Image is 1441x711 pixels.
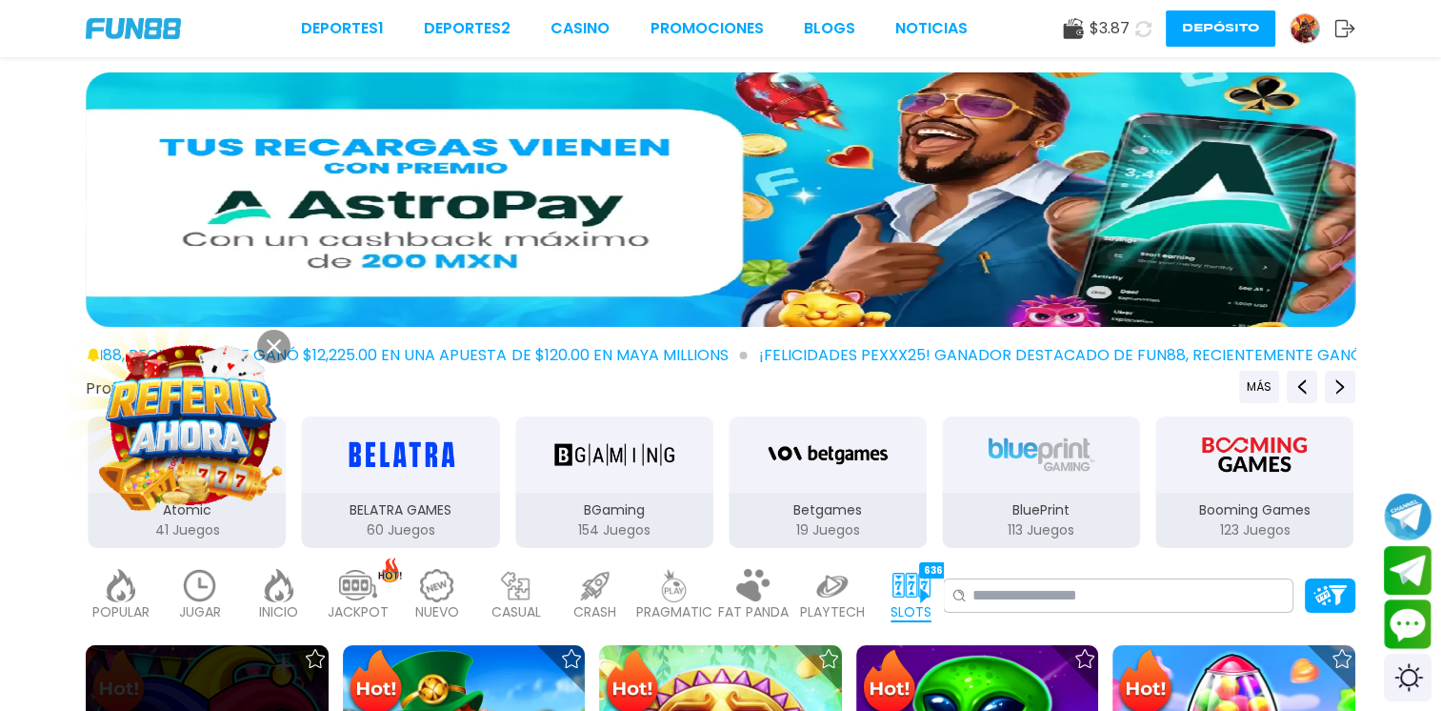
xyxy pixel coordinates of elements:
button: BluePrint [934,415,1148,550]
img: hot [378,558,402,583]
img: fat_panda_light.webp [734,569,772,602]
p: PLAYTECH [800,602,865,622]
p: CRASH [573,602,616,622]
img: 15% de cash back pagando con AstroPay [86,72,1355,327]
button: Atomic [80,415,293,550]
img: Image Link [101,335,280,515]
p: BluePrint [942,500,1140,520]
div: Switch theme [1384,654,1431,701]
p: NUEVO [415,602,459,622]
p: 113 Juegos [942,520,1140,540]
button: BGaming [508,415,721,550]
img: home_light.webp [260,569,298,602]
button: Contact customer service [1384,599,1431,649]
img: popular_light.webp [102,569,140,602]
p: FAT PANDA [718,602,789,622]
button: Previous providers [1287,371,1317,403]
button: Booming Games [1148,415,1361,550]
button: Betgames [721,415,934,550]
button: Join telegram [1384,546,1431,596]
p: PRAGMATIC [636,602,712,622]
img: BGaming [554,428,674,481]
p: 19 Juegos [729,520,927,540]
a: Promociones [650,17,764,40]
p: SLOTS [891,602,931,622]
p: JUGAR [179,602,221,622]
img: playtech_light.webp [813,569,851,602]
img: pragmatic_light.webp [655,569,693,602]
img: slots_active.webp [892,569,931,602]
img: Booming Games [1194,428,1314,481]
p: BELATRA GAMES [302,500,500,520]
p: 123 Juegos [1155,520,1353,540]
span: $ 3.87 [1090,17,1130,40]
a: CASINO [550,17,610,40]
img: jackpot_light.webp [339,569,377,602]
p: Atomic [88,500,286,520]
a: Deportes2 [424,17,510,40]
p: 60 Juegos [302,520,500,540]
img: BluePrint [981,428,1101,481]
img: Betgames [768,428,888,481]
img: BELATRA GAMES [341,428,461,481]
button: Previous providers [1239,371,1279,403]
img: Company Logo [86,18,181,39]
p: CASUAL [491,602,541,622]
img: Platform Filter [1313,585,1347,605]
p: JACKPOT [328,602,389,622]
img: new_light.webp [418,569,456,602]
p: Booming Games [1155,500,1353,520]
p: INICIO [259,602,298,622]
div: 6364 [919,562,955,579]
p: 41 Juegos [88,520,286,540]
p: Betgames [729,500,927,520]
a: Avatar [1290,13,1334,44]
img: recent_light.webp [181,569,219,602]
a: BLOGS [804,17,855,40]
a: Deportes1 [301,17,384,40]
a: NOTICIAS [895,17,968,40]
p: BGaming [515,500,713,520]
button: Depósito [1166,10,1275,47]
button: Proveedores de juego [86,378,249,398]
p: 154 Juegos [515,520,713,540]
img: Avatar [1291,14,1319,43]
p: POPULAR [92,602,150,622]
img: casual_light.webp [497,569,535,602]
button: BELATRA GAMES [294,415,508,550]
button: Next providers [1325,371,1355,403]
button: Join telegram channel [1384,492,1431,541]
img: crash_light.webp [576,569,614,602]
